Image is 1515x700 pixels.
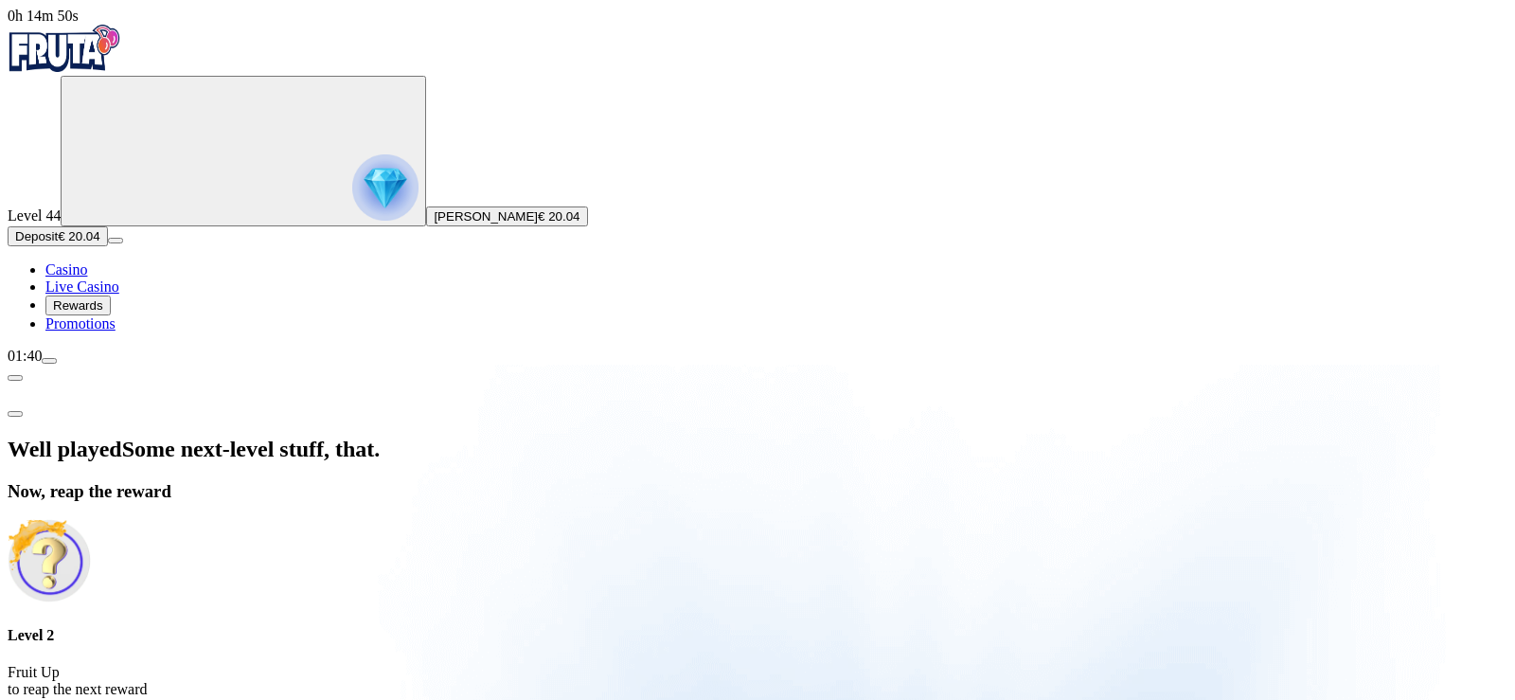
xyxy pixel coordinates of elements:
[15,229,58,243] span: Deposit
[8,348,42,364] span: 01:40
[8,437,122,461] span: Well played
[8,59,121,75] a: Fruta
[53,298,103,313] span: Rewards
[8,207,61,224] span: Level 44
[45,278,119,295] a: Live Casino
[434,209,538,224] span: [PERSON_NAME]
[8,375,23,381] button: chevron-left icon
[58,229,99,243] span: € 20.04
[108,238,123,243] button: menu
[426,206,587,226] button: [PERSON_NAME]€ 20.04
[352,154,419,221] img: reward progress
[8,627,1507,644] h4: Level 2
[538,209,579,224] span: € 20.04
[8,411,23,417] button: close
[8,519,91,602] img: Unlock reward icon
[8,25,121,72] img: Fruta
[45,296,111,315] button: Rewards
[8,25,1507,332] nav: Primary
[8,664,1507,698] p: Fruit Up to reap the next reward
[42,358,57,364] button: menu
[45,261,87,278] a: Casino
[8,8,79,24] span: user session time
[8,226,108,246] button: Depositplus icon€ 20.04
[45,315,116,332] a: Promotions
[61,76,426,226] button: reward progress
[8,261,1507,332] nav: Main menu
[122,437,381,461] span: Some next-level stuff, that.
[8,481,1507,502] h3: Now, reap the reward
